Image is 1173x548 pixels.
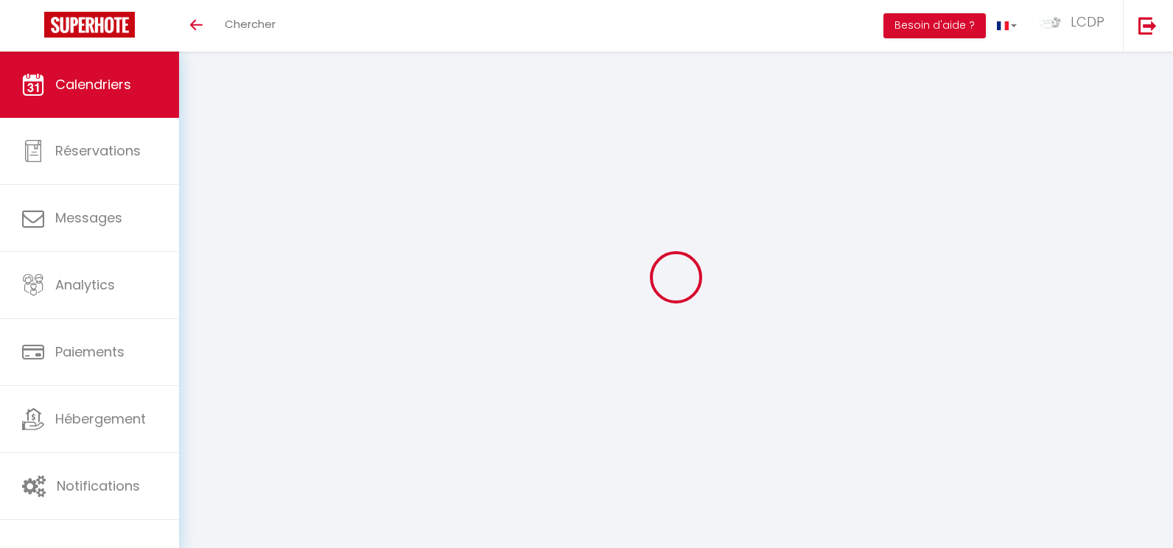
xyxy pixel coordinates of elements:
[55,275,115,294] span: Analytics
[55,208,122,227] span: Messages
[55,141,141,160] span: Réservations
[55,75,131,94] span: Calendriers
[55,410,146,428] span: Hébergement
[44,12,135,38] img: Super Booking
[1138,16,1157,35] img: logout
[225,16,276,32] span: Chercher
[1071,13,1104,31] span: LCDP
[57,477,140,495] span: Notifications
[55,342,125,361] span: Paiements
[883,13,986,38] button: Besoin d'aide ?
[1039,14,1061,30] img: ...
